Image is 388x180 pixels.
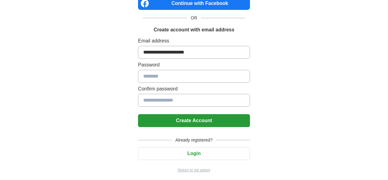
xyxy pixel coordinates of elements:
button: Login [138,147,250,160]
label: Email address [138,37,250,45]
button: Create Account [138,114,250,127]
a: Return to job advert [138,167,250,173]
span: OR [187,15,201,21]
a: Login [138,151,250,156]
label: Confirm password [138,85,250,93]
h1: Create account with email address [154,26,234,34]
span: Already registered? [172,137,216,143]
label: Password [138,61,250,69]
